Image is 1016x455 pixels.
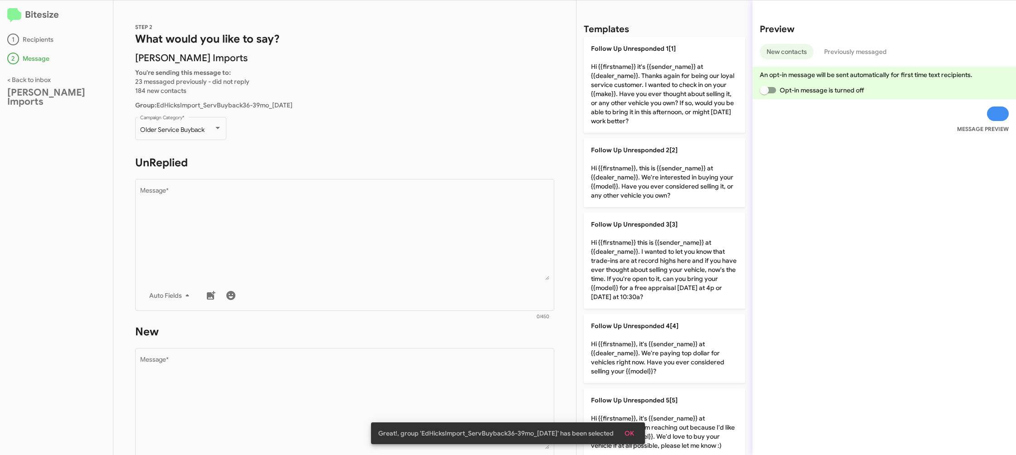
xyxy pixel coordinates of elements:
[7,34,106,45] div: Recipients
[135,87,186,95] span: 184 new contacts
[7,76,51,84] a: < Back to inbox
[7,53,106,64] div: Message
[584,314,745,383] p: Hi {{firstname}}, it's {{sender_name}} at {{dealer_name}}. We're paying top dollar for vehicles r...
[591,44,676,53] span: Follow Up Unresponded 1[1]
[7,53,19,64] div: 2
[135,32,554,46] h1: What would you like to say?
[817,44,894,59] button: Previously messaged
[760,44,814,59] button: New contacts
[824,44,887,59] span: Previously messaged
[135,324,554,339] h1: New
[135,101,156,109] b: Group:
[584,37,745,133] p: Hi {{firstname}} it's {{sender_name}} at {{dealer_name}}. Thanks again for being our loyal servic...
[7,8,21,23] img: logo-minimal.svg
[957,125,1009,134] small: MESSAGE PREVIEW
[135,77,249,86] span: 23 messaged previously - did not reply
[378,429,614,438] span: Great!, group 'EdHicksImport_ServBuyback36-39mo_[DATE]' has been selected
[537,314,549,319] mat-hint: 0/450
[7,88,106,106] div: [PERSON_NAME] Imports
[625,425,634,441] span: OK
[140,126,205,134] span: Older Service Buyback
[135,155,554,170] h1: UnReplied
[591,220,678,228] span: Follow Up Unresponded 3[3]
[591,396,678,404] span: Follow Up Unresponded 5[5]
[760,70,1009,79] p: An opt-in message will be sent automatically for first time text recipients.
[135,24,152,30] span: STEP 2
[7,8,106,23] h2: Bitesize
[591,322,679,330] span: Follow Up Unresponded 4[4]
[135,68,231,77] b: You're sending this message to:
[584,22,629,37] h2: Templates
[767,44,807,59] span: New contacts
[584,138,745,207] p: Hi {{firstname}}, this is {{sender_name}} at {{dealer_name}}. We're interested in buying your {{m...
[591,146,678,154] span: Follow Up Unresponded 2[2]
[149,287,193,304] span: Auto Fields
[617,425,641,441] button: OK
[142,287,200,304] button: Auto Fields
[584,213,745,309] p: Hi {{firstname}} this is {{sender_name}} at {{dealer_name}}. I wanted to let you know that trade-...
[760,22,1009,37] h2: Preview
[7,34,19,45] div: 1
[135,53,554,63] p: [PERSON_NAME] Imports
[135,101,293,109] span: EdHicksImport_ServBuyback36-39mo_[DATE]
[780,85,864,96] span: Opt-in message is turned off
